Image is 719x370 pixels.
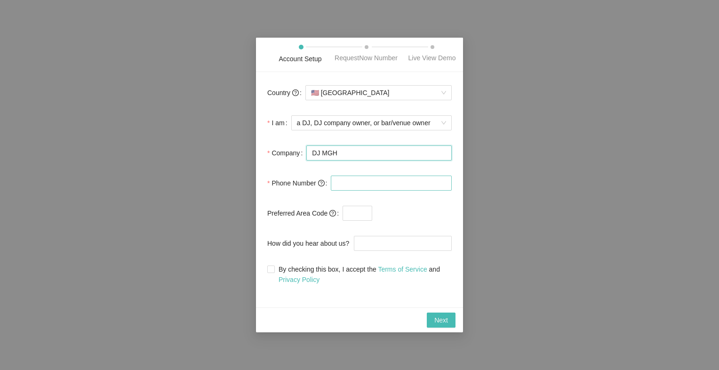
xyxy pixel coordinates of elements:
[329,210,336,217] span: question-circle
[318,180,325,186] span: question-circle
[311,89,319,97] span: 🇺🇸
[434,315,448,325] span: Next
[279,276,320,283] a: Privacy Policy
[267,113,291,132] label: I am
[378,265,427,273] a: Terms of Service
[272,178,324,188] span: Phone Number
[408,53,456,63] div: Live View Demo
[311,86,446,100] span: [GEOGRAPHIC_DATA]
[279,54,321,64] div: Account Setup
[335,53,398,63] div: RequestNow Number
[267,234,354,253] label: How did you hear about us?
[267,144,306,162] label: Company
[267,88,299,98] span: Country
[292,89,299,96] span: question-circle
[275,264,452,285] span: By checking this box, I accept the and
[306,145,452,161] input: Company
[354,236,452,251] input: How did you hear about us?
[427,313,455,328] button: Next
[297,116,446,130] span: a DJ, DJ company owner, or bar/venue owner
[267,208,336,218] span: Preferred Area Code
